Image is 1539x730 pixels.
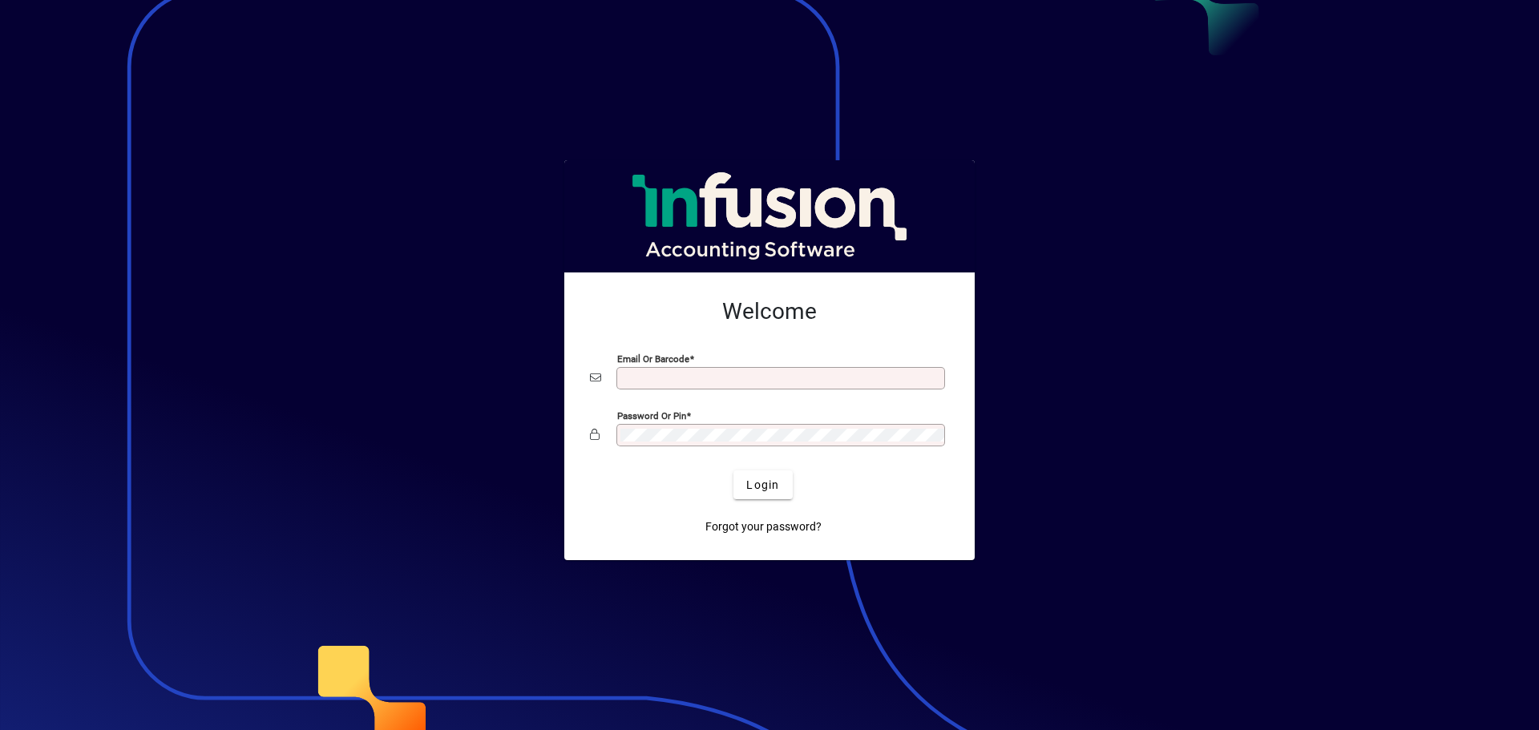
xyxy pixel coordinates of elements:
[590,298,949,325] h2: Welcome
[733,470,792,499] button: Login
[617,410,686,421] mat-label: Password or Pin
[699,512,828,541] a: Forgot your password?
[617,353,689,365] mat-label: Email or Barcode
[746,477,779,494] span: Login
[705,518,822,535] span: Forgot your password?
